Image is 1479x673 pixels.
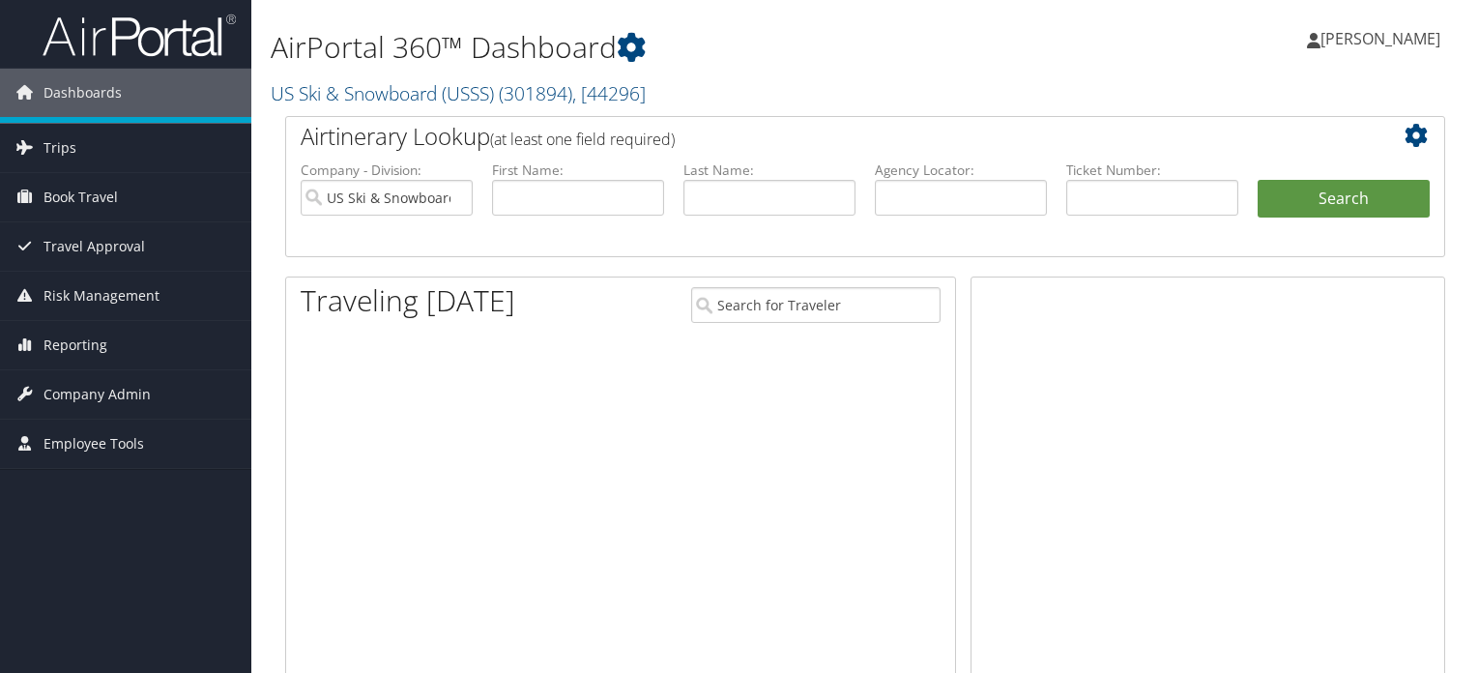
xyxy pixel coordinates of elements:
[1258,180,1430,219] button: Search
[43,420,144,468] span: Employee Tools
[43,370,151,419] span: Company Admin
[301,280,515,321] h1: Traveling [DATE]
[301,120,1333,153] h2: Airtinerary Lookup
[875,161,1047,180] label: Agency Locator:
[43,272,159,320] span: Risk Management
[301,161,473,180] label: Company - Division:
[490,129,675,150] span: (at least one field required)
[43,13,236,58] img: airportal-logo.png
[43,222,145,271] span: Travel Approval
[683,161,855,180] label: Last Name:
[1320,28,1440,49] span: [PERSON_NAME]
[492,161,664,180] label: First Name:
[271,80,646,106] a: US Ski & Snowboard (USSS)
[43,69,122,117] span: Dashboards
[1307,10,1460,68] a: [PERSON_NAME]
[43,173,118,221] span: Book Travel
[271,27,1063,68] h1: AirPortal 360™ Dashboard
[691,287,941,323] input: Search for Traveler
[1066,161,1238,180] label: Ticket Number:
[43,124,76,172] span: Trips
[43,321,107,369] span: Reporting
[499,80,572,106] span: ( 301894 )
[572,80,646,106] span: , [ 44296 ]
